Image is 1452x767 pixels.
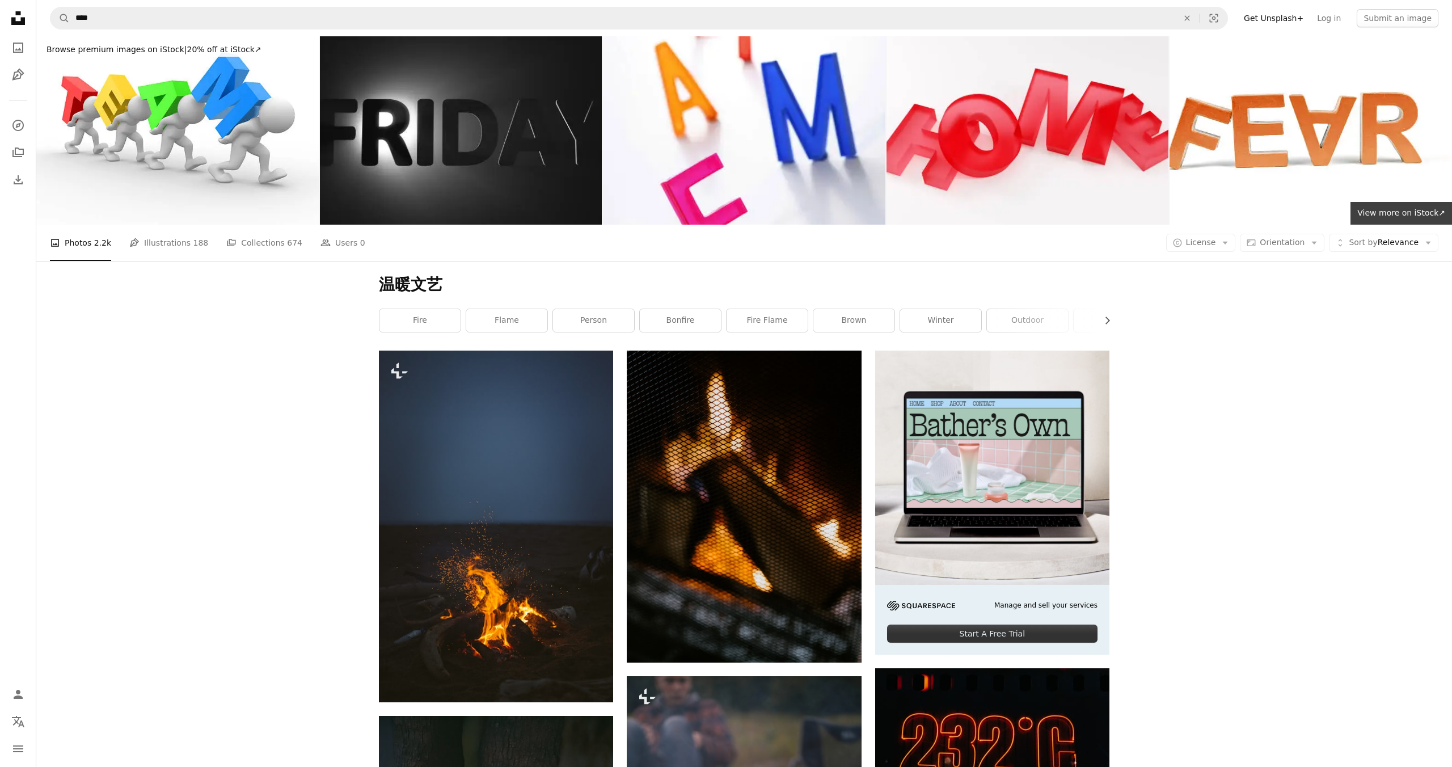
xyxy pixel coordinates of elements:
button: Search Unsplash [50,7,70,29]
a: Illustrations 188 [129,225,208,261]
button: Submit an image [1357,9,1438,27]
a: fire flame [727,309,808,332]
span: 20% off at iStock ↗ [47,45,261,54]
a: Photos [7,36,29,59]
img: file-1707883121023-8e3502977149image [875,351,1109,585]
button: Orientation [1240,234,1324,252]
span: 0 [360,237,365,249]
a: Log in [1310,9,1348,27]
img: Black Friday abstract illustration. Text in the spotlight. [320,36,602,225]
span: License [1186,238,1216,247]
a: View more on iStock↗ [1350,202,1452,225]
a: Download History [7,168,29,191]
button: Menu [7,737,29,760]
a: light [1074,309,1155,332]
a: person [553,309,634,332]
span: Orientation [1260,238,1305,247]
img: brown wood in black metal fireplace [627,351,861,663]
button: License [1166,234,1236,252]
button: scroll list to the right [1097,309,1109,332]
a: Illustrations [7,64,29,86]
span: 188 [193,237,209,249]
div: Start A Free Trial [887,625,1098,643]
span: 674 [287,237,302,249]
a: Log in / Sign up [7,683,29,706]
span: Browse premium images on iStock | [47,45,187,54]
button: Language [7,710,29,733]
img: Teamwork [36,36,319,225]
a: Collections [7,141,29,164]
img: file-1705255347840-230a6ab5bca9image [887,601,955,610]
span: View more on iStock ↗ [1357,208,1445,217]
a: Manage and sell your servicesStart A Free Trial [875,351,1109,655]
a: Browse premium images on iStock|20% off at iStock↗ [36,36,272,64]
a: Collections 674 [226,225,302,261]
a: a campfire with bright orange flames in the middle of the night [379,521,613,531]
a: winter [900,309,981,332]
button: Visual search [1200,7,1227,29]
a: outdoor [987,309,1068,332]
span: Relevance [1349,237,1419,248]
a: brown wood in black metal fireplace [627,501,861,511]
button: Clear [1175,7,1200,29]
span: Sort by [1349,238,1377,247]
a: Explore [7,114,29,137]
a: fire [379,309,461,332]
form: Find visuals sitewide [50,7,1228,29]
img: Fear - makes you headless [1170,36,1452,225]
h1: 温暖文艺 [379,275,1109,295]
a: Users 0 [320,225,365,261]
a: brown [813,309,894,332]
img: Luxury glass red inscription home on grey podium, soft light, front view smooth background, 3d re... [887,36,1169,225]
a: bonfire [640,309,721,332]
a: flame [466,309,547,332]
a: Get Unsplash+ [1237,9,1310,27]
button: Sort byRelevance [1329,234,1438,252]
img: Alphabets [603,36,885,225]
span: Manage and sell your services [994,601,1098,610]
img: a campfire with bright orange flames in the middle of the night [379,351,613,702]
